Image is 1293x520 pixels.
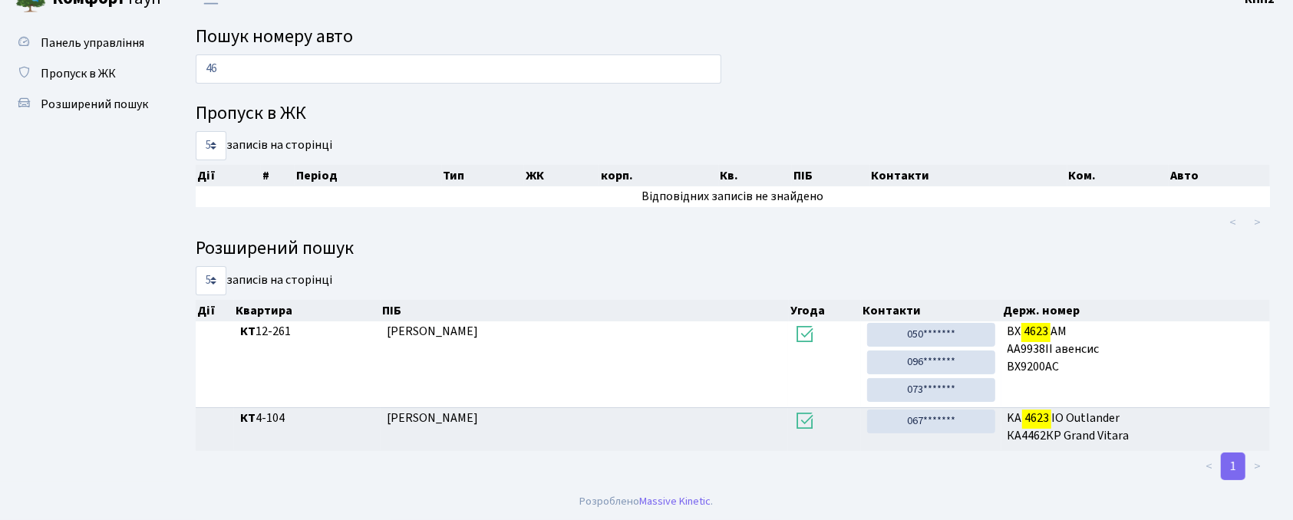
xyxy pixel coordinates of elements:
span: Розширений пошук [41,96,148,113]
th: ЖК [524,165,599,186]
th: Період [295,165,442,186]
label: записів на сторінці [196,266,332,295]
th: Ком. [1067,165,1169,186]
span: Панель управління [41,35,144,51]
a: Розширений пошук [8,89,161,120]
th: Дії [196,300,234,321]
b: КТ [240,323,256,340]
h4: Розширений пошук [196,238,1270,260]
th: Контакти [870,165,1067,186]
th: Квартира [234,300,381,321]
a: Пропуск в ЖК [8,58,161,89]
span: Пропуск в ЖК [41,65,116,82]
select: записів на сторінці [196,131,226,160]
th: Угода [789,300,862,321]
b: КТ [240,410,256,426]
a: Панель управління [8,28,161,58]
span: Пошук номеру авто [196,23,353,50]
a: 1 [1221,453,1245,480]
th: Авто [1169,165,1270,186]
th: Держ. номер [1001,300,1270,321]
a: Massive Kinetic [640,493,711,509]
span: KA IO Outlander КА4462КР Grand Vitara [1008,410,1264,445]
th: ПІБ [381,300,789,321]
label: записів на сторінці [196,131,332,160]
select: записів на сторінці [196,266,226,295]
th: # [261,165,295,186]
th: Тип [442,165,525,186]
th: ПІБ [792,165,870,186]
span: 12-261 [240,323,374,341]
input: Пошук [196,54,721,84]
span: [PERSON_NAME] [387,323,478,340]
th: Кв. [719,165,792,186]
mark: 4623 [1021,321,1051,342]
td: Відповідних записів не знайдено [196,186,1270,207]
span: [PERSON_NAME] [387,410,478,426]
mark: 4623 [1022,407,1051,429]
th: Дії [196,165,261,186]
span: ВХ АМ АА9938ІІ авенсис BX9200AC [1008,323,1264,376]
th: корп. [599,165,719,186]
th: Контакти [861,300,1001,321]
div: Розроблено . [580,493,714,510]
h4: Пропуск в ЖК [196,103,1270,125]
span: 4-104 [240,410,374,427]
